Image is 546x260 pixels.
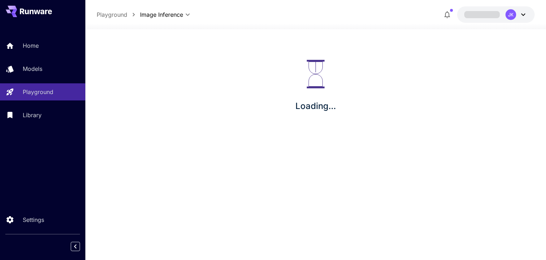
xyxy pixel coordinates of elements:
[295,100,336,113] p: Loading...
[457,6,535,23] button: JK
[23,64,42,73] p: Models
[23,111,42,119] p: Library
[140,10,183,19] span: Image Inference
[23,41,39,50] p: Home
[71,242,80,251] button: Collapse sidebar
[23,215,44,224] p: Settings
[76,240,85,253] div: Collapse sidebar
[505,9,516,20] div: JK
[97,10,127,19] a: Playground
[23,88,53,96] p: Playground
[97,10,140,19] nav: breadcrumb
